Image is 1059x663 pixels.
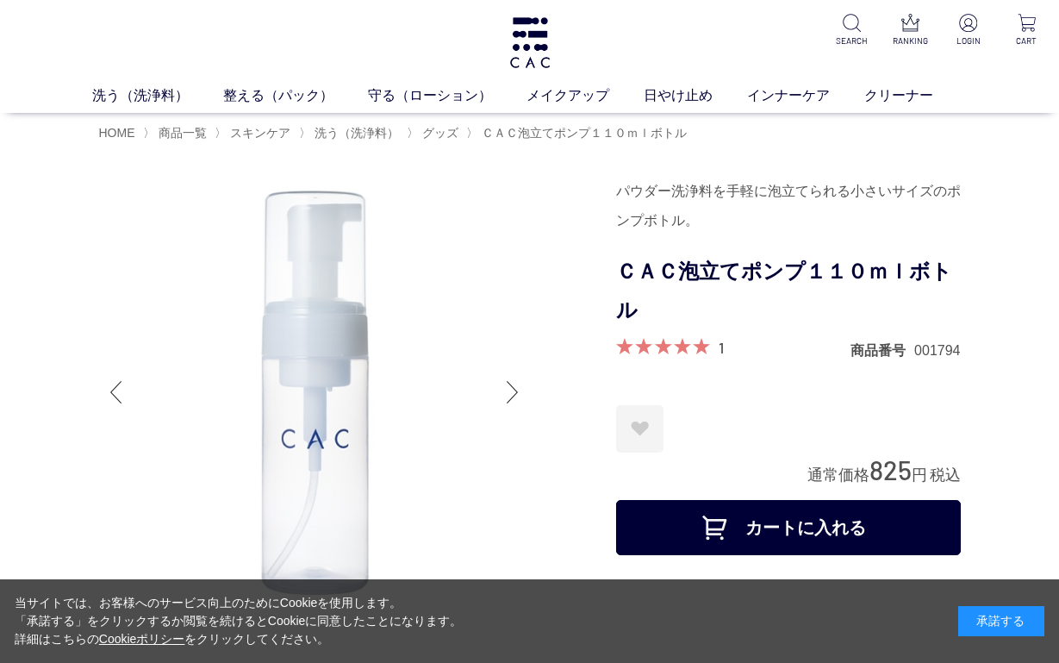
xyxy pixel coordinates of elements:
[508,17,552,68] img: logo
[227,126,290,140] a: スキンケア
[215,125,295,141] li: 〉
[833,34,870,47] p: SEARCH
[159,126,207,140] span: 商品一覧
[912,466,927,484] span: 円
[833,14,870,47] a: SEARCH
[616,500,961,555] button: カートに入れる
[1008,34,1045,47] p: CART
[930,466,961,484] span: 税込
[422,126,458,140] span: グッズ
[958,606,1044,636] div: 承諾する
[99,177,530,608] img: ＣＡＣ泡立てポンプ１１０ｍｌボトル
[223,85,368,106] a: 整える（パック）
[99,632,185,646] a: Cookieポリシー
[311,126,399,140] a: 洗う（洗浄料）
[914,341,960,360] dd: 001794
[299,125,403,141] li: 〉
[143,125,211,141] li: 〉
[950,14,987,47] a: LOGIN
[315,126,399,140] span: 洗う（洗浄料）
[478,126,687,140] a: ＣＡＣ泡立てポンプ１１０ｍｌボトル
[526,85,644,106] a: メイクアップ
[950,34,987,47] p: LOGIN
[466,125,691,141] li: 〉
[864,85,968,106] a: クリーナー
[368,85,526,106] a: 守る（ローション）
[616,253,961,330] h1: ＣＡＣ泡立てポンプ１１０ｍｌボトル
[719,338,724,357] a: 1
[230,126,290,140] span: スキンケア
[869,453,912,485] span: 825
[1008,14,1045,47] a: CART
[616,177,961,235] div: パウダー洗浄料を手軽に泡立てられる小さいサイズのポンプボトル。
[807,466,869,484] span: 通常価格
[892,14,929,47] a: RANKING
[99,126,135,140] a: HOME
[155,126,207,140] a: 商品一覧
[616,405,663,453] a: お気に入りに登録する
[92,85,223,106] a: 洗う（洗浄料）
[747,85,864,106] a: インナーケア
[407,125,463,141] li: 〉
[482,126,687,140] span: ＣＡＣ泡立てポンプ１１０ｍｌボトル
[419,126,458,140] a: グッズ
[892,34,929,47] p: RANKING
[15,594,463,648] div: 当サイトでは、お客様へのサービス向上のためにCookieを使用します。 「承諾する」をクリックするか閲覧を続けるとCookieに同意したことになります。 詳細はこちらの をクリックしてください。
[644,85,747,106] a: 日やけ止め
[850,341,914,360] dt: 商品番号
